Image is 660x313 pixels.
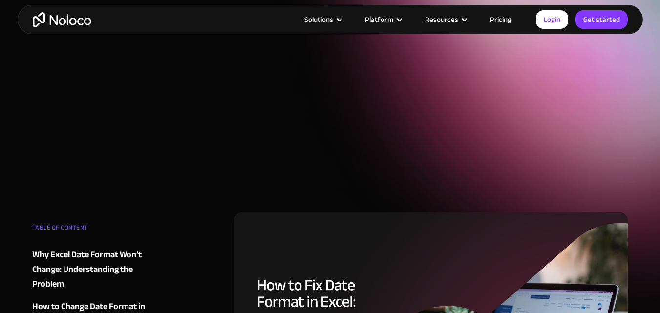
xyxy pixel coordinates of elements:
[413,13,478,26] div: Resources
[32,248,150,292] a: Why Excel Date Format Won’t Change: Understanding the Problem
[353,13,413,26] div: Platform
[32,220,150,240] div: TABLE OF CONTENT
[33,12,91,27] a: home
[536,10,568,29] a: Login
[425,13,458,26] div: Resources
[478,13,524,26] a: Pricing
[575,10,628,29] a: Get started
[304,13,333,26] div: Solutions
[292,13,353,26] div: Solutions
[365,13,393,26] div: Platform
